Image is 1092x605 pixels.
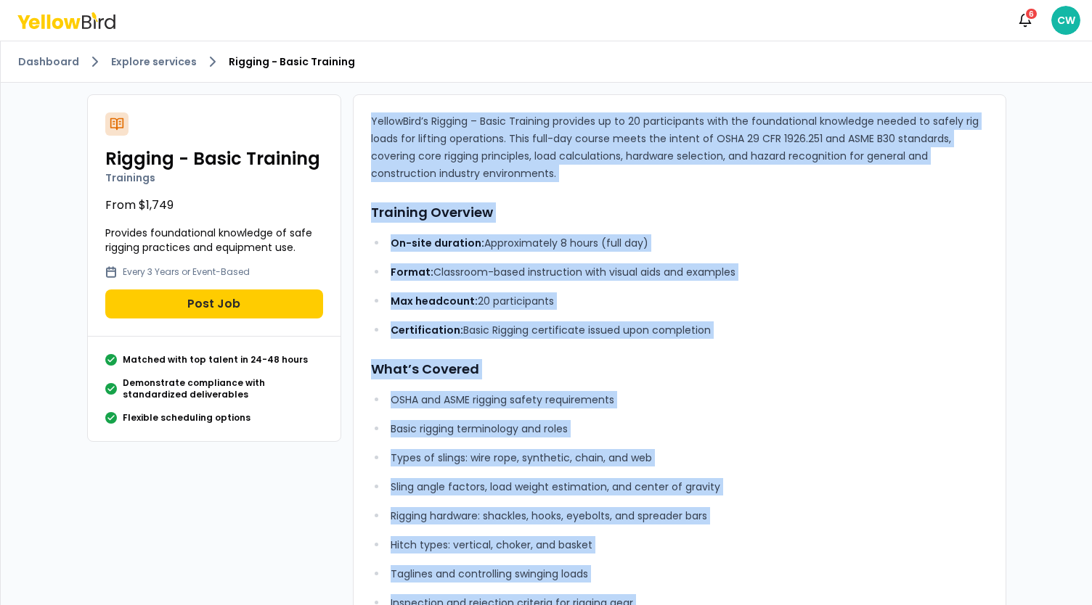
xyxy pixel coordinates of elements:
[1024,7,1038,20] div: 6
[391,565,987,583] p: Taglines and controlling swinging loads
[391,294,478,308] strong: Max headcount:
[391,420,987,437] p: Basic rigging terminology and roles
[111,54,197,69] a: Explore services
[391,391,987,408] p: OSHA and ASME rigging safety requirements
[371,202,988,223] h3: Training Overview
[18,54,79,69] a: Dashboard
[123,266,250,278] p: Every 3 Years or Event-Based
[123,377,323,400] p: Demonstrate compliance with standardized deliverables
[105,226,323,255] p: Provides foundational knowledge of safe rigging practices and equipment use.
[123,354,308,366] p: Matched with top talent in 24-48 hours
[391,292,987,310] p: 20 participants
[391,536,987,553] p: Hitch types: vertical, choker, and basket
[105,147,323,170] h2: Rigging - Basic Training
[391,321,987,339] p: Basic Rigging certificate issued upon completion
[391,478,987,495] p: Sling angle factors, load weight estimation, and center of gravity
[105,289,323,318] button: Post Job
[1051,6,1080,35] span: CW
[371,112,988,182] p: YellowBird’s Rigging – Basic Training provides up to 20 participants with the foundational knowle...
[105,197,323,214] p: From $1,749
[123,412,250,424] p: Flexible scheduling options
[391,265,433,279] strong: Format:
[391,323,463,337] strong: Certification:
[391,234,987,252] p: Approximately 8 hours (full day)
[105,170,323,185] p: Trainings
[391,236,484,250] strong: On-site duration:
[229,54,355,69] span: Rigging - Basic Training
[391,449,987,466] p: Types of slings: wire rope, synthetic, chain, and web
[371,359,988,379] h3: What’s Covered
[18,53,1075,70] nav: breadcrumb
[1011,6,1040,35] button: 6
[391,507,987,524] p: Rigging hardware: shackles, hooks, eyebolts, and spreader bars
[391,263,987,281] p: Classroom-based instruction with visual aids and examples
